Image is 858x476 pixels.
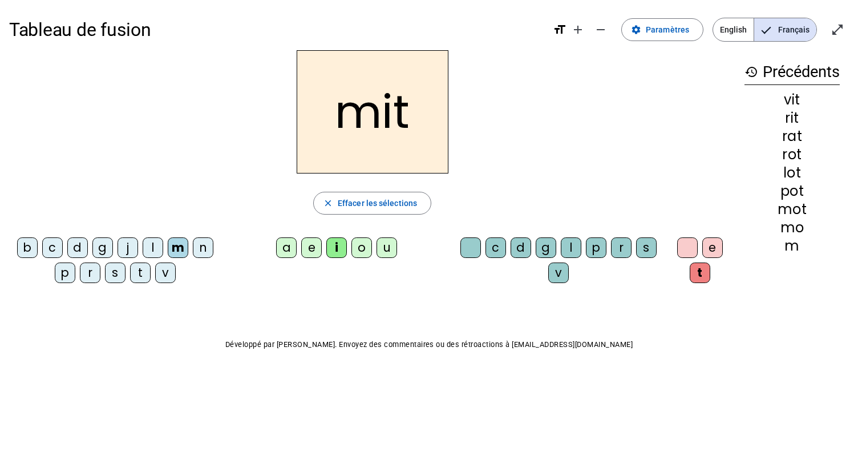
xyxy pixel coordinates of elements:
[744,130,840,143] div: rat
[702,237,723,258] div: e
[377,237,397,258] div: u
[594,23,608,37] mat-icon: remove
[338,196,417,210] span: Effacer les sélections
[55,263,75,283] div: p
[831,23,844,37] mat-icon: open_in_full
[713,18,817,42] mat-button-toggle-group: Language selection
[611,237,632,258] div: r
[826,18,849,41] button: Entrer en plein écran
[744,65,758,79] mat-icon: history
[744,59,840,85] h3: Précédents
[744,239,840,253] div: m
[744,148,840,162] div: rot
[168,237,188,258] div: m
[276,237,297,258] div: a
[646,23,689,37] span: Paramètres
[105,263,126,283] div: s
[511,237,531,258] div: d
[67,237,88,258] div: d
[636,237,657,258] div: s
[42,237,63,258] div: c
[566,18,589,41] button: Augmenter la taille de la police
[301,237,322,258] div: e
[143,237,163,258] div: l
[80,263,100,283] div: r
[536,237,556,258] div: g
[9,11,544,48] h1: Tableau de fusion
[351,237,372,258] div: o
[17,237,38,258] div: b
[548,263,569,283] div: v
[744,184,840,198] div: pot
[553,23,566,37] mat-icon: format_size
[621,18,703,41] button: Paramètres
[690,263,710,283] div: t
[485,237,506,258] div: c
[586,237,606,258] div: p
[326,237,347,258] div: i
[118,237,138,258] div: j
[323,198,333,208] mat-icon: close
[313,192,431,215] button: Effacer les sélections
[744,111,840,125] div: rit
[713,18,754,41] span: English
[561,237,581,258] div: l
[744,93,840,107] div: vit
[744,203,840,216] div: mot
[744,221,840,235] div: mo
[92,237,113,258] div: g
[297,50,448,174] h2: mit
[589,18,612,41] button: Diminuer la taille de la police
[9,338,849,352] p: Développé par [PERSON_NAME]. Envoyez des commentaires ou des rétroactions à [EMAIL_ADDRESS][DOMAI...
[571,23,585,37] mat-icon: add
[744,166,840,180] div: lot
[631,25,641,35] mat-icon: settings
[130,263,151,283] div: t
[155,263,176,283] div: v
[193,237,213,258] div: n
[754,18,816,41] span: Français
